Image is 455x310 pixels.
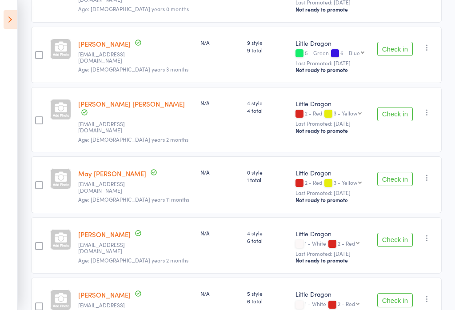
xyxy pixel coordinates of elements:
div: Little Dragon [295,290,370,298]
div: 3 - Yellow [334,179,357,185]
span: 4 style [247,229,288,237]
div: Little Dragon [295,39,370,48]
span: 1 total [247,176,288,183]
div: Not ready to promote [295,66,370,73]
button: Check in [377,107,413,121]
div: N/A [200,229,240,237]
small: Jessafry@hotmail.com [78,121,136,134]
span: Age: [DEMOGRAPHIC_DATA] years 0 months [78,5,189,12]
span: 4 total [247,107,288,114]
div: 2 - Red [338,301,355,306]
a: [PERSON_NAME] [PERSON_NAME] [78,99,185,108]
span: 5 style [247,290,288,297]
div: N/A [200,39,240,46]
button: Check in [377,293,413,307]
button: Check in [377,42,413,56]
small: Mayii_2101@hotmail.com [78,181,136,194]
div: Not ready to promote [295,196,370,203]
small: Aliciaj84@gmail.com [78,242,136,254]
div: Little Dragon [295,229,370,238]
small: Last Promoted: [DATE] [295,60,370,66]
div: 5 - Green [295,50,370,57]
div: N/A [200,168,240,176]
span: 0 style [247,168,288,176]
small: Last Promoted: [DATE] [295,190,370,196]
span: 4 style [247,99,288,107]
div: 3 - Yellow [334,110,357,116]
small: Last Promoted: [DATE] [295,120,370,127]
span: Age: [DEMOGRAPHIC_DATA] years 3 months [78,65,188,73]
span: 9 style [247,39,288,46]
span: Age: [DEMOGRAPHIC_DATA] years 2 months [78,256,188,264]
small: hewjarick@hotmail.com [78,51,136,64]
div: N/A [200,99,240,107]
a: [PERSON_NAME] [78,39,131,48]
a: [PERSON_NAME] [78,290,131,299]
button: Check in [377,172,413,186]
div: 2 - Red [295,179,370,187]
div: Not ready to promote [295,257,370,264]
small: Last Promoted: [DATE] [295,250,370,257]
span: Age: [DEMOGRAPHIC_DATA] years 11 months [78,195,189,203]
div: N/A [200,290,240,297]
div: 1 - White [295,301,370,308]
div: 2 - Red [295,110,370,118]
span: 6 total [247,297,288,305]
div: Not ready to promote [295,6,370,13]
span: 9 total [247,46,288,54]
div: 1 - White [295,240,370,248]
span: 6 total [247,237,288,244]
span: Age: [DEMOGRAPHIC_DATA] years 2 months [78,135,188,143]
div: Not ready to promote [295,127,370,134]
div: Little Dragon [295,168,370,177]
a: [PERSON_NAME] [78,230,131,239]
div: 6 - Blue [340,50,360,56]
div: 2 - Red [338,240,355,246]
div: Little Dragon [295,99,370,108]
a: May [PERSON_NAME] [78,169,146,178]
button: Check in [377,233,413,247]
